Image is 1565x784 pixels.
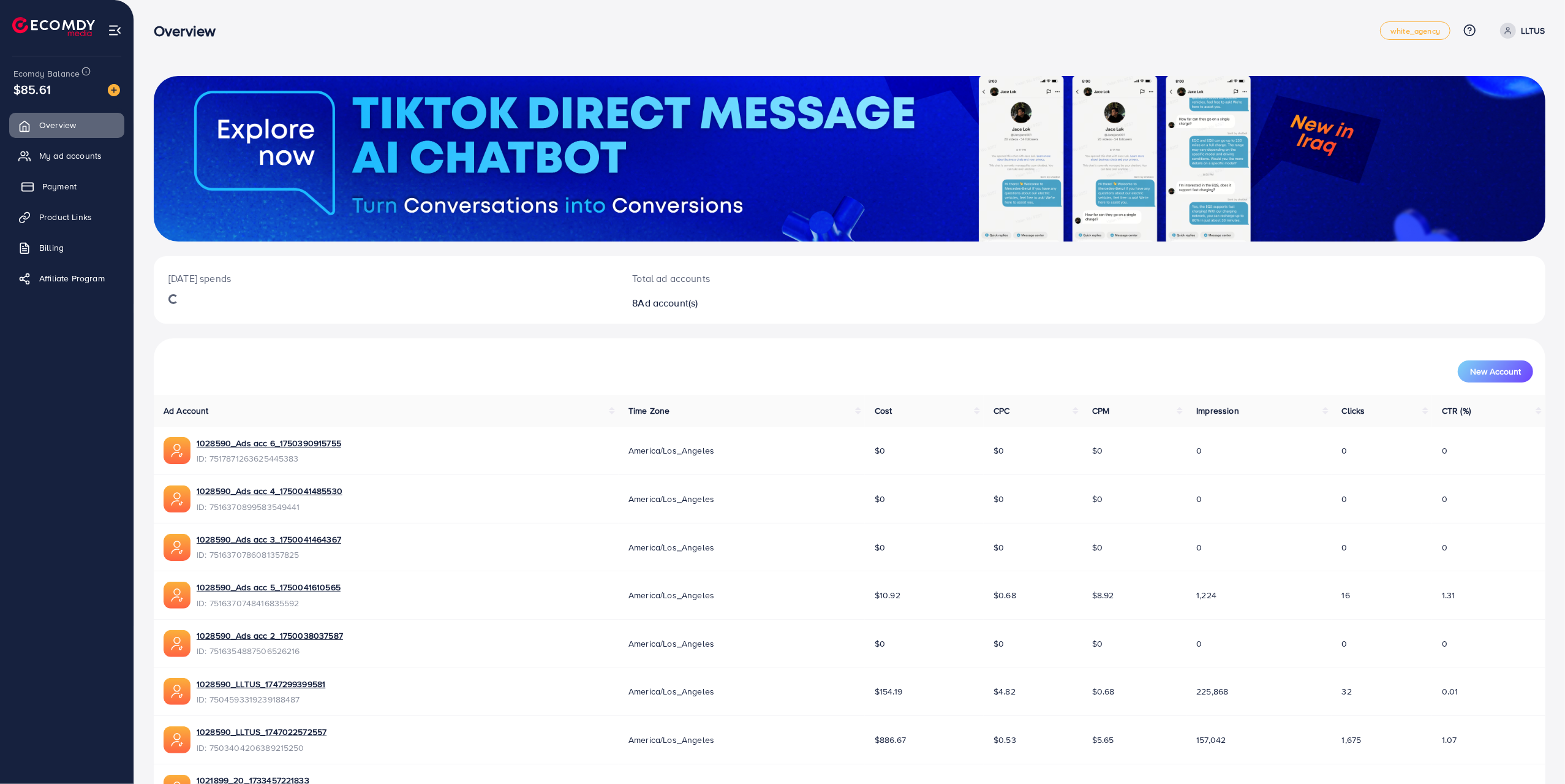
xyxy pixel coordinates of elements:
span: 0 [1196,637,1202,650]
span: white_agency [1390,27,1440,35]
span: 0 [1342,541,1348,554]
span: Time Zone [628,405,669,417]
span: $0 [1092,637,1103,650]
span: 1,224 [1196,589,1216,601]
span: 0 [1442,541,1447,554]
span: Product Links [39,211,92,223]
span: $0.68 [994,589,1016,601]
h2: 8 [632,297,951,309]
span: 32 [1342,685,1352,698]
span: $8.92 [1092,589,1114,601]
span: 1,675 [1342,734,1362,746]
a: 1028590_Ads acc 5_1750041610565 [197,581,341,593]
span: Payment [42,180,77,192]
span: ID: 7516370748416835592 [197,597,341,609]
a: 1028590_Ads acc 6_1750390915755 [197,437,341,449]
a: Affiliate Program [9,266,124,291]
img: ic-ads-acc.e4c84228.svg [164,485,190,512]
a: 1028590_Ads acc 2_1750038037587 [197,630,343,642]
span: 16 [1342,589,1350,601]
span: 0 [1442,493,1447,505]
span: 0 [1442,444,1447,457]
a: Product Links [9,205,124,229]
span: $0.53 [994,734,1016,746]
span: CTR (%) [1442,405,1471,417]
span: ID: 7517871263625445383 [197,452,341,465]
span: 0.01 [1442,685,1458,698]
button: New Account [1458,360,1533,382]
span: ID: 7516370786081357825 [197,549,341,561]
span: $0 [994,541,1004,554]
span: ID: 7516370899583549441 [197,501,342,513]
span: ID: 7516354887506526216 [197,645,343,657]
span: Cost [875,405,892,417]
span: 157,042 [1196,734,1226,746]
span: Impression [1196,405,1239,417]
span: America/Los_Angeles [628,637,714,650]
span: America/Los_Angeles [628,734,714,746]
p: [DATE] spends [168,271,603,286]
span: $0 [875,637,885,650]
span: ID: 7503404206389215250 [197,742,326,754]
a: Payment [9,174,124,199]
a: 1028590_LLTUS_1747299399581 [197,678,325,690]
span: $0.68 [1092,685,1115,698]
span: $886.67 [875,734,906,746]
img: image [108,84,120,96]
span: Clicks [1342,405,1365,417]
span: CPM [1092,405,1109,417]
span: Affiliate Program [39,272,105,284]
span: 0 [1342,493,1348,505]
span: $0 [875,541,885,554]
span: $0 [1092,493,1103,505]
span: My ad accounts [39,150,102,162]
span: Overview [39,119,76,131]
h3: Overview [154,22,225,40]
span: Ad Account [164,405,209,417]
span: Billing [39,242,64,254]
span: Ad account(s) [638,296,698,310]
span: America/Los_Angeles [628,493,714,505]
img: ic-ads-acc.e4c84228.svg [164,726,190,753]
span: America/Los_Angeles [628,685,714,698]
span: America/Los_Angeles [628,589,714,601]
span: America/Los_Angeles [628,541,714,554]
img: ic-ads-acc.e4c84228.svg [164,437,190,464]
span: $0 [875,444,885,457]
img: ic-ads-acc.e4c84228.svg [164,630,190,657]
img: ic-ads-acc.e4c84228.svg [164,534,190,561]
span: $154.19 [875,685,902,698]
span: $85.61 [13,80,51,98]
a: 1028590_LLTUS_1747022572557 [197,726,326,738]
a: 1028590_Ads acc 3_1750041464367 [197,533,341,546]
a: 1028590_Ads acc 4_1750041485530 [197,485,342,497]
span: 1.07 [1442,734,1457,746]
img: logo [12,17,95,36]
img: ic-ads-acc.e4c84228.svg [164,582,190,609]
span: 225,868 [1196,685,1228,698]
span: $0 [875,493,885,505]
span: $0 [994,637,1004,650]
span: 1.31 [1442,589,1455,601]
span: $10.92 [875,589,900,601]
span: $0 [1092,541,1103,554]
span: ID: 7504593319239188487 [197,693,325,706]
a: My ad accounts [9,143,124,168]
span: 0 [1342,637,1348,650]
span: 0 [1442,637,1447,650]
span: $0 [994,493,1004,505]
a: white_agency [1380,21,1450,40]
img: menu [108,23,122,37]
a: Overview [9,113,124,137]
span: $5.65 [1092,734,1114,746]
span: $0 [1092,444,1103,457]
p: LLTUS [1521,23,1545,38]
span: New Account [1470,367,1521,376]
a: Billing [9,235,124,260]
span: 0 [1196,541,1202,554]
span: 0 [1196,444,1202,457]
p: Total ad accounts [632,271,951,286]
span: $0 [994,444,1004,457]
span: 0 [1342,444,1348,457]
